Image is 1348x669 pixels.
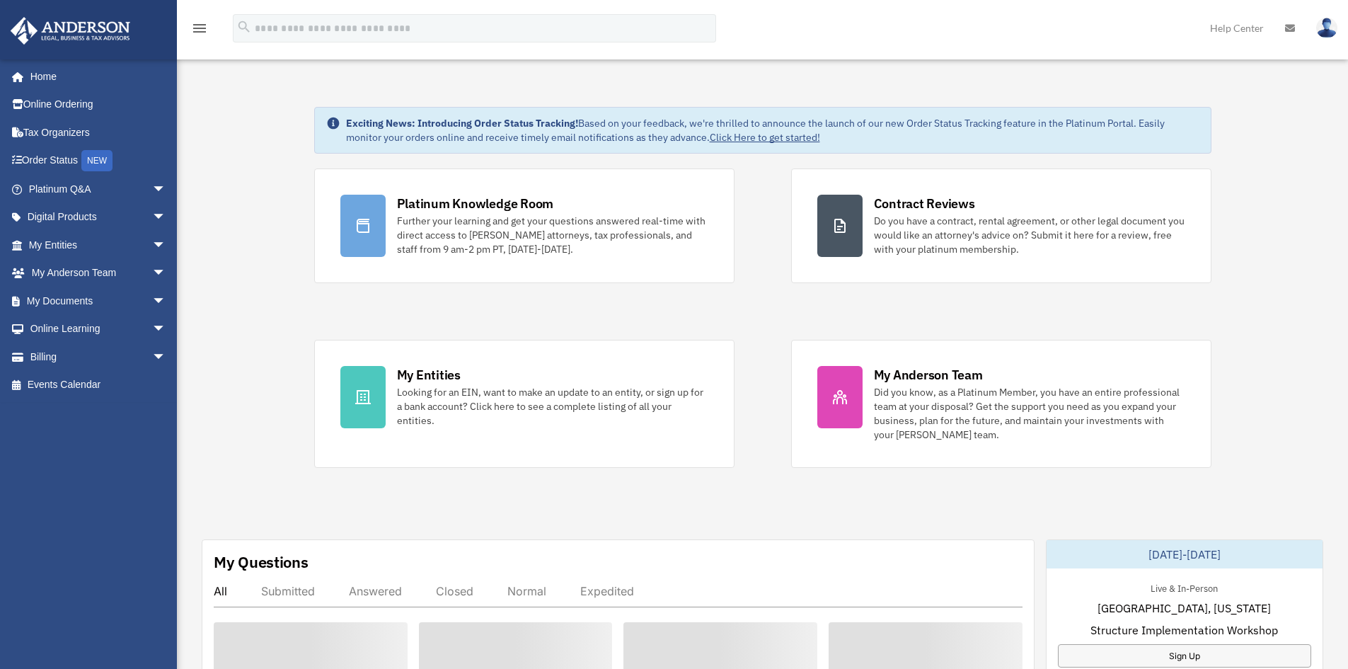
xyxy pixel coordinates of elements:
[10,287,188,315] a: My Documentsarrow_drop_down
[10,259,188,287] a: My Anderson Teamarrow_drop_down
[10,147,188,176] a: Order StatusNEW
[874,385,1185,442] div: Did you know, as a Platinum Member, you have an entire professional team at your disposal? Get th...
[436,584,473,598] div: Closed
[314,340,735,468] a: My Entities Looking for an EIN, want to make an update to an entity, or sign up for a bank accoun...
[152,259,180,288] span: arrow_drop_down
[314,168,735,283] a: Platinum Knowledge Room Further your learning and get your questions answered real-time with dire...
[152,315,180,344] span: arrow_drop_down
[81,150,113,171] div: NEW
[152,287,180,316] span: arrow_drop_down
[580,584,634,598] div: Expedited
[10,315,188,343] a: Online Learningarrow_drop_down
[152,175,180,204] span: arrow_drop_down
[791,168,1211,283] a: Contract Reviews Do you have a contract, rental agreement, or other legal document you would like...
[10,175,188,203] a: Platinum Q&Aarrow_drop_down
[152,231,180,260] span: arrow_drop_down
[1316,18,1337,38] img: User Pic
[397,385,708,428] div: Looking for an EIN, want to make an update to an entity, or sign up for a bank account? Click her...
[10,231,188,259] a: My Entitiesarrow_drop_down
[214,584,227,598] div: All
[397,214,708,256] div: Further your learning and get your questions answered real-time with direct access to [PERSON_NAM...
[1098,600,1271,617] span: [GEOGRAPHIC_DATA], [US_STATE]
[874,366,983,384] div: My Anderson Team
[346,117,578,130] strong: Exciting News: Introducing Order Status Tracking!
[10,118,188,147] a: Tax Organizers
[214,551,309,573] div: My Questions
[191,20,208,37] i: menu
[10,62,180,91] a: Home
[10,343,188,371] a: Billingarrow_drop_down
[6,17,134,45] img: Anderson Advisors Platinum Portal
[349,584,402,598] div: Answered
[236,19,252,35] i: search
[1058,644,1311,668] a: Sign Up
[874,214,1185,256] div: Do you have a contract, rental agreement, or other legal document you would like an attorney's ad...
[191,25,208,37] a: menu
[397,366,461,384] div: My Entities
[710,131,820,144] a: Click Here to get started!
[507,584,546,598] div: Normal
[346,116,1199,144] div: Based on your feedback, we're thrilled to announce the launch of our new Order Status Tracking fe...
[261,584,315,598] div: Submitted
[152,203,180,232] span: arrow_drop_down
[1139,580,1229,595] div: Live & In-Person
[874,195,975,212] div: Contract Reviews
[10,371,188,399] a: Events Calendar
[791,340,1211,468] a: My Anderson Team Did you know, as a Platinum Member, you have an entire professional team at your...
[152,343,180,372] span: arrow_drop_down
[1047,540,1323,568] div: [DATE]-[DATE]
[1090,622,1278,639] span: Structure Implementation Workshop
[10,91,188,119] a: Online Ordering
[397,195,554,212] div: Platinum Knowledge Room
[10,203,188,231] a: Digital Productsarrow_drop_down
